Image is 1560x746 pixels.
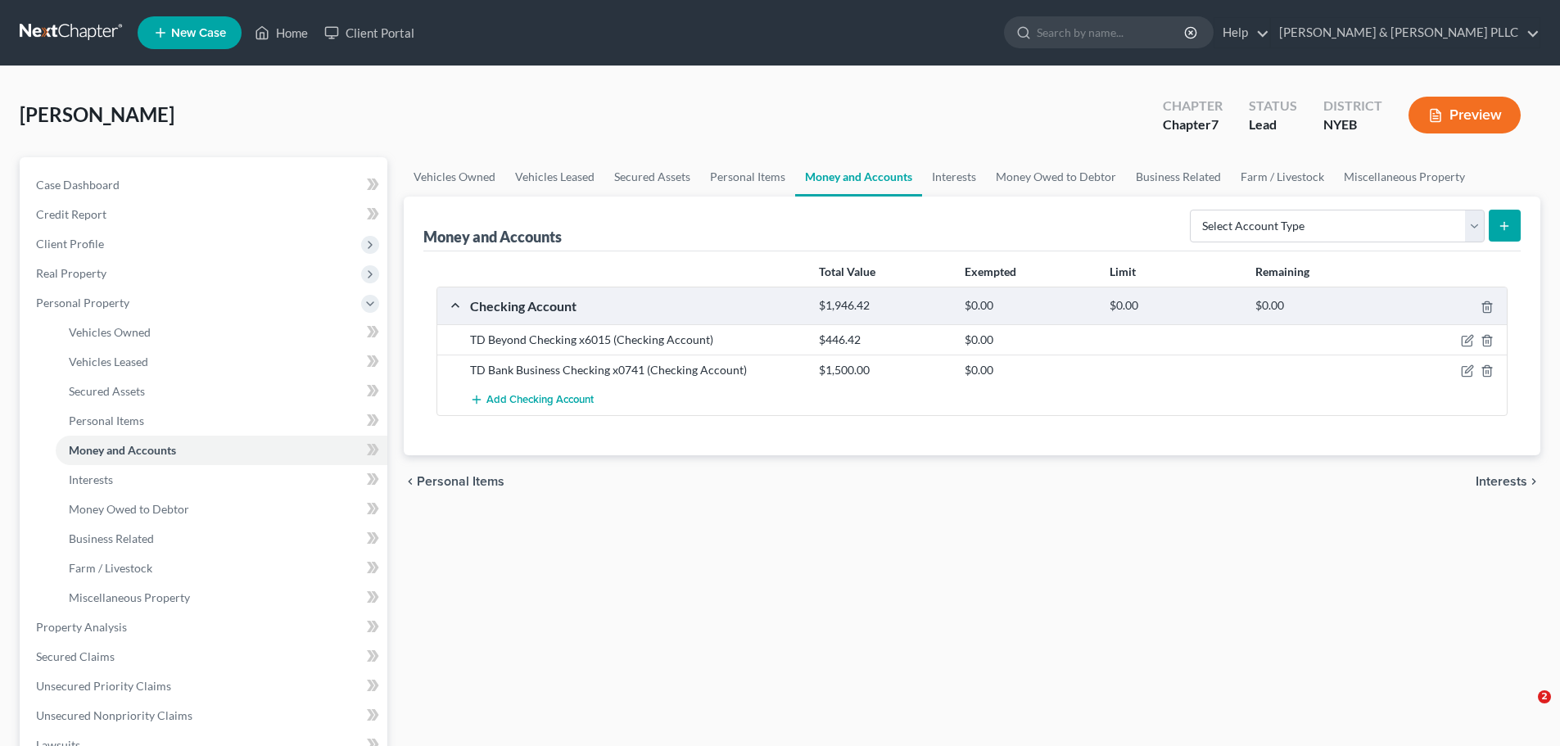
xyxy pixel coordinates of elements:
[36,620,127,634] span: Property Analysis
[1249,115,1297,134] div: Lead
[470,385,594,415] button: Add Checking Account
[1527,475,1540,488] i: chevron_right
[462,332,811,348] div: TD Beyond Checking x6015 (Checking Account)
[1323,97,1382,115] div: District
[1255,264,1309,278] strong: Remaining
[36,266,106,280] span: Real Property
[56,377,387,406] a: Secured Assets
[1110,264,1136,278] strong: Limit
[604,157,700,197] a: Secured Assets
[1334,157,1475,197] a: Miscellaneous Property
[56,495,387,524] a: Money Owed to Debtor
[986,157,1126,197] a: Money Owed to Debtor
[23,701,387,730] a: Unsecured Nonpriority Claims
[1163,97,1223,115] div: Chapter
[417,475,504,488] span: Personal Items
[56,318,387,347] a: Vehicles Owned
[69,472,113,486] span: Interests
[505,157,604,197] a: Vehicles Leased
[1037,17,1187,47] input: Search by name...
[69,414,144,427] span: Personal Items
[1231,157,1334,197] a: Farm / Livestock
[462,297,811,314] div: Checking Account
[36,708,192,722] span: Unsecured Nonpriority Claims
[36,649,115,663] span: Secured Claims
[1476,475,1527,488] span: Interests
[69,531,154,545] span: Business Related
[56,524,387,554] a: Business Related
[811,332,956,348] div: $446.42
[23,170,387,200] a: Case Dashboard
[956,298,1101,314] div: $0.00
[69,325,151,339] span: Vehicles Owned
[1538,690,1551,703] span: 2
[1271,18,1540,47] a: [PERSON_NAME] & [PERSON_NAME] PLLC
[23,613,387,642] a: Property Analysis
[56,554,387,583] a: Farm / Livestock
[1211,116,1219,132] span: 7
[246,18,316,47] a: Home
[1249,97,1297,115] div: Status
[69,502,189,516] span: Money Owed to Debtor
[1247,298,1392,314] div: $0.00
[56,347,387,377] a: Vehicles Leased
[56,406,387,436] a: Personal Items
[36,679,171,693] span: Unsecured Priority Claims
[486,394,594,407] span: Add Checking Account
[1504,690,1544,730] iframe: Intercom live chat
[1101,298,1246,314] div: $0.00
[404,475,504,488] button: chevron_left Personal Items
[23,200,387,229] a: Credit Report
[23,671,387,701] a: Unsecured Priority Claims
[956,362,1101,378] div: $0.00
[36,207,106,221] span: Credit Report
[1126,157,1231,197] a: Business Related
[1163,115,1223,134] div: Chapter
[69,355,148,368] span: Vehicles Leased
[404,475,417,488] i: chevron_left
[700,157,795,197] a: Personal Items
[1323,115,1382,134] div: NYEB
[1476,475,1540,488] button: Interests chevron_right
[56,583,387,613] a: Miscellaneous Property
[69,443,176,457] span: Money and Accounts
[69,561,152,575] span: Farm / Livestock
[811,362,956,378] div: $1,500.00
[36,296,129,310] span: Personal Property
[404,157,505,197] a: Vehicles Owned
[316,18,423,47] a: Client Portal
[795,157,922,197] a: Money and Accounts
[423,227,562,246] div: Money and Accounts
[36,178,120,192] span: Case Dashboard
[922,157,986,197] a: Interests
[56,436,387,465] a: Money and Accounts
[36,237,104,251] span: Client Profile
[956,332,1101,348] div: $0.00
[20,102,174,126] span: [PERSON_NAME]
[965,264,1016,278] strong: Exempted
[819,264,875,278] strong: Total Value
[56,465,387,495] a: Interests
[69,384,145,398] span: Secured Assets
[1409,97,1521,133] button: Preview
[23,642,387,671] a: Secured Claims
[69,590,190,604] span: Miscellaneous Property
[811,298,956,314] div: $1,946.42
[1214,18,1269,47] a: Help
[171,27,226,39] span: New Case
[462,362,811,378] div: TD Bank Business Checking x0741 (Checking Account)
